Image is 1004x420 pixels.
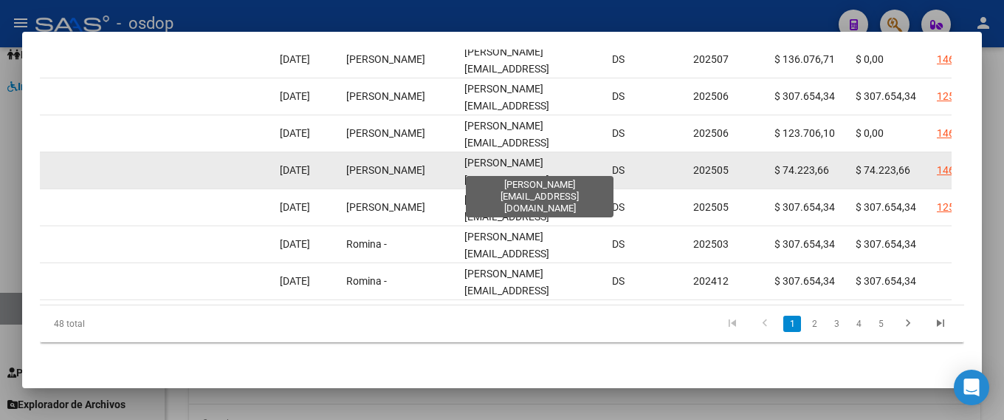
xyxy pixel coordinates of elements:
span: [PERSON_NAME][EMAIL_ADDRESS][DOMAIN_NAME] [464,157,549,203]
span: $ 307.654,34 [774,275,835,287]
span: 202506 [693,90,729,102]
li: page 1 [781,311,803,336]
span: [PERSON_NAME] [346,201,425,213]
span: [PERSON_NAME][EMAIL_ADDRESS][DOMAIN_NAME] [464,194,549,240]
span: DS [612,127,625,139]
span: [DATE] [280,90,310,102]
span: [DATE] [280,164,310,176]
a: 5 [872,316,890,332]
span: DS [612,201,625,213]
span: DS [612,164,625,176]
a: 2 [805,316,823,332]
span: $ 307.654,34 [856,275,916,287]
span: [PERSON_NAME][EMAIL_ADDRESS][PERSON_NAME][DOMAIN_NAME] [464,120,549,182]
li: page 4 [847,311,870,336]
li: page 2 [803,311,825,336]
span: $ 136.076,71 [774,53,835,65]
span: DS [612,275,625,287]
span: [DATE] [280,53,310,65]
a: 1 [783,316,801,332]
span: $ 307.654,34 [774,90,835,102]
span: $ 307.654,34 [774,201,835,213]
li: page 5 [870,311,892,336]
div: 1464 [937,162,960,179]
span: DS [612,90,625,102]
span: [DATE] [280,127,310,139]
span: [DATE] [280,238,310,250]
span: [DATE] [280,201,310,213]
a: go to next page [894,316,922,332]
span: $ 0,00 [856,127,884,139]
a: 3 [828,316,845,332]
span: 202503 [693,238,729,250]
div: 1464 [937,51,960,68]
span: DS [612,53,625,65]
li: page 3 [825,311,847,336]
span: $ 307.654,34 [774,238,835,250]
span: $ 307.654,34 [856,90,916,102]
div: 1257 [937,199,960,216]
span: [DATE] [280,275,310,287]
a: go to last page [926,316,955,332]
span: 202506 [693,127,729,139]
div: 1257 [937,88,960,105]
span: DS [612,238,625,250]
span: [PERSON_NAME][EMAIL_ADDRESS][DOMAIN_NAME] [464,231,549,277]
span: $ 307.654,34 [856,238,916,250]
span: [PERSON_NAME] [346,90,425,102]
span: $ 74.223,66 [774,164,829,176]
div: Open Intercom Messenger [954,370,989,405]
a: go to first page [718,316,746,332]
span: $ 0,00 [856,53,884,65]
div: 1464 [937,125,960,142]
span: 202505 [693,164,729,176]
span: Romina - [346,238,387,250]
span: [PERSON_NAME] [346,127,425,139]
span: [PERSON_NAME][EMAIL_ADDRESS][PERSON_NAME][DOMAIN_NAME] [464,83,549,145]
span: [PERSON_NAME] [346,53,425,65]
div: 48 total [40,305,222,342]
a: go to previous page [751,316,779,332]
span: $ 74.223,66 [856,164,910,176]
span: 202505 [693,201,729,213]
span: $ 123.706,10 [774,127,835,139]
span: [PERSON_NAME] [346,164,425,176]
span: [PERSON_NAME][EMAIL_ADDRESS][DOMAIN_NAME] [464,268,549,314]
span: $ 307.654,34 [856,201,916,213]
span: Romina - [346,275,387,287]
a: 4 [850,316,867,332]
span: 202412 [693,275,729,287]
span: 202507 [693,53,729,65]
